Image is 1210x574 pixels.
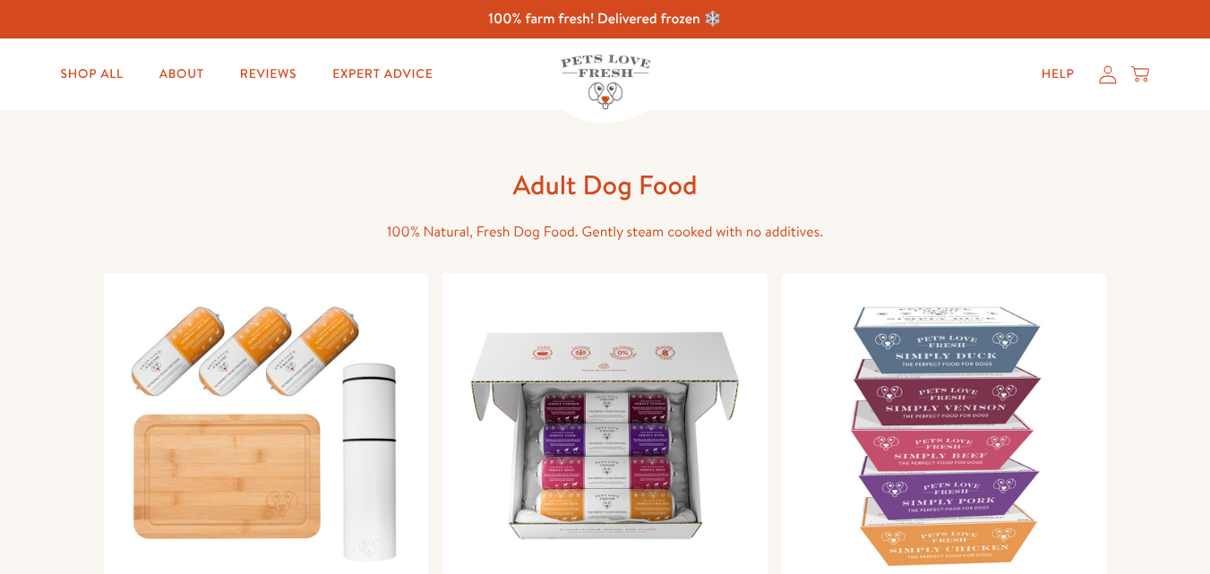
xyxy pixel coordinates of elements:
[318,56,447,92] a: Expert Advice
[561,55,650,109] img: Pets Love Fresh
[47,56,138,92] a: Shop All
[145,56,219,92] a: About
[319,167,892,202] h1: Adult Dog Food
[226,56,311,92] a: Reviews
[118,287,415,571] img: Taster Pack - Adult
[1027,56,1089,92] a: Help
[387,222,823,242] span: 100% Natural, Fresh Dog Food. Gently steam cooked with no additives.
